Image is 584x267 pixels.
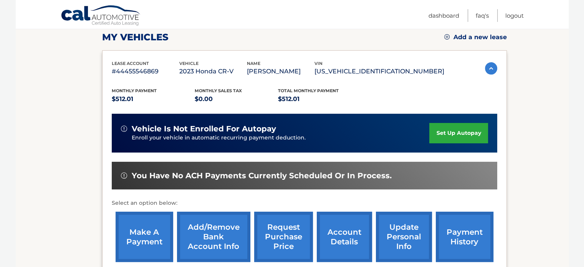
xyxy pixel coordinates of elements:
p: [PERSON_NAME] [247,66,314,77]
img: add.svg [444,34,450,40]
span: lease account [112,61,149,66]
a: FAQ's [476,9,489,22]
a: update personal info [376,212,432,262]
a: account details [317,212,372,262]
a: payment history [436,212,493,262]
span: name [247,61,260,66]
span: vin [314,61,323,66]
p: Select an option below: [112,199,497,208]
a: Add/Remove bank account info [177,212,250,262]
a: Dashboard [428,9,459,22]
img: alert-white.svg [121,126,127,132]
span: You have no ACH payments currently scheduled or in process. [132,171,392,181]
p: $0.00 [195,94,278,104]
a: Cal Automotive [61,5,141,27]
p: $512.01 [278,94,361,104]
span: Monthly sales Tax [195,88,242,93]
a: Add a new lease [444,33,507,41]
a: make a payment [116,212,173,262]
span: Total Monthly Payment [278,88,339,93]
span: vehicle [179,61,199,66]
p: Enroll your vehicle in automatic recurring payment deduction. [132,134,430,142]
span: Monthly Payment [112,88,157,93]
p: #44455546869 [112,66,179,77]
p: [US_VEHICLE_IDENTIFICATION_NUMBER] [314,66,444,77]
a: Logout [505,9,524,22]
span: vehicle is not enrolled for autopay [132,124,276,134]
a: set up autopay [429,123,488,143]
a: request purchase price [254,212,313,262]
img: alert-white.svg [121,172,127,179]
p: 2023 Honda CR-V [179,66,247,77]
h2: my vehicles [102,32,169,43]
p: $512.01 [112,94,195,104]
img: accordion-active.svg [485,62,497,75]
